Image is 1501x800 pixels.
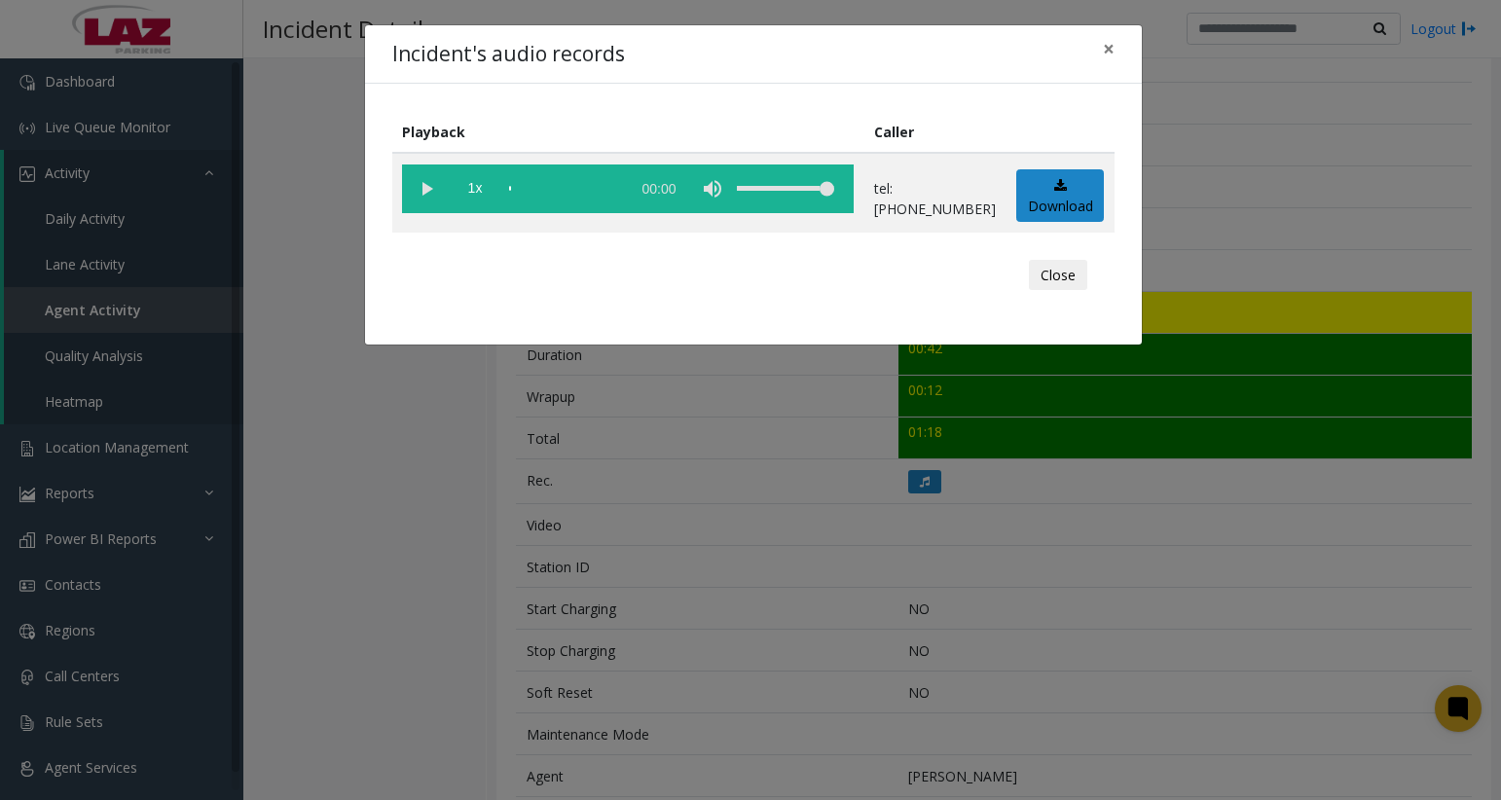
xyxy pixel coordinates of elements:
[737,164,834,213] div: volume level
[1029,260,1087,291] button: Close
[1089,25,1128,73] button: Close
[1016,169,1104,223] a: Download
[1103,35,1115,62] span: ×
[451,164,499,213] span: playback speed button
[874,178,996,219] p: tel:[PHONE_NUMBER]
[509,164,620,213] div: scrub bar
[392,39,625,70] h4: Incident's audio records
[392,111,864,153] th: Playback
[864,111,1007,153] th: Caller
